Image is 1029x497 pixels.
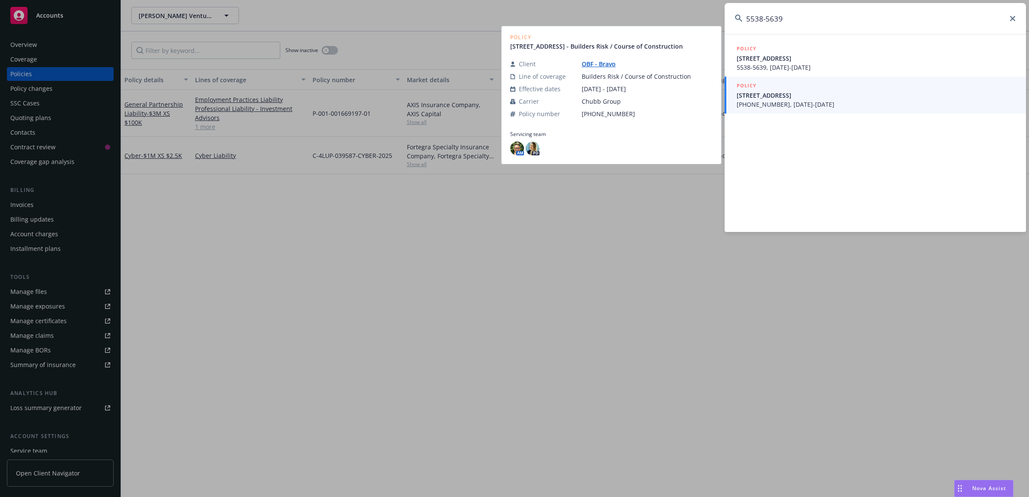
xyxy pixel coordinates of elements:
span: [STREET_ADDRESS] [737,91,1016,100]
span: 5538-5639, [DATE]-[DATE] [737,63,1016,72]
input: Search... [725,3,1026,34]
a: POLICY[STREET_ADDRESS][PHONE_NUMBER], [DATE]-[DATE] [725,77,1026,114]
h5: POLICY [737,44,756,53]
span: Nova Assist [972,485,1006,492]
h5: POLICY [737,81,756,90]
div: Drag to move [955,480,965,497]
span: [PHONE_NUMBER], [DATE]-[DATE] [737,100,1016,109]
button: Nova Assist [954,480,1014,497]
span: [STREET_ADDRESS] [737,54,1016,63]
a: POLICY[STREET_ADDRESS]5538-5639, [DATE]-[DATE] [725,40,1026,77]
